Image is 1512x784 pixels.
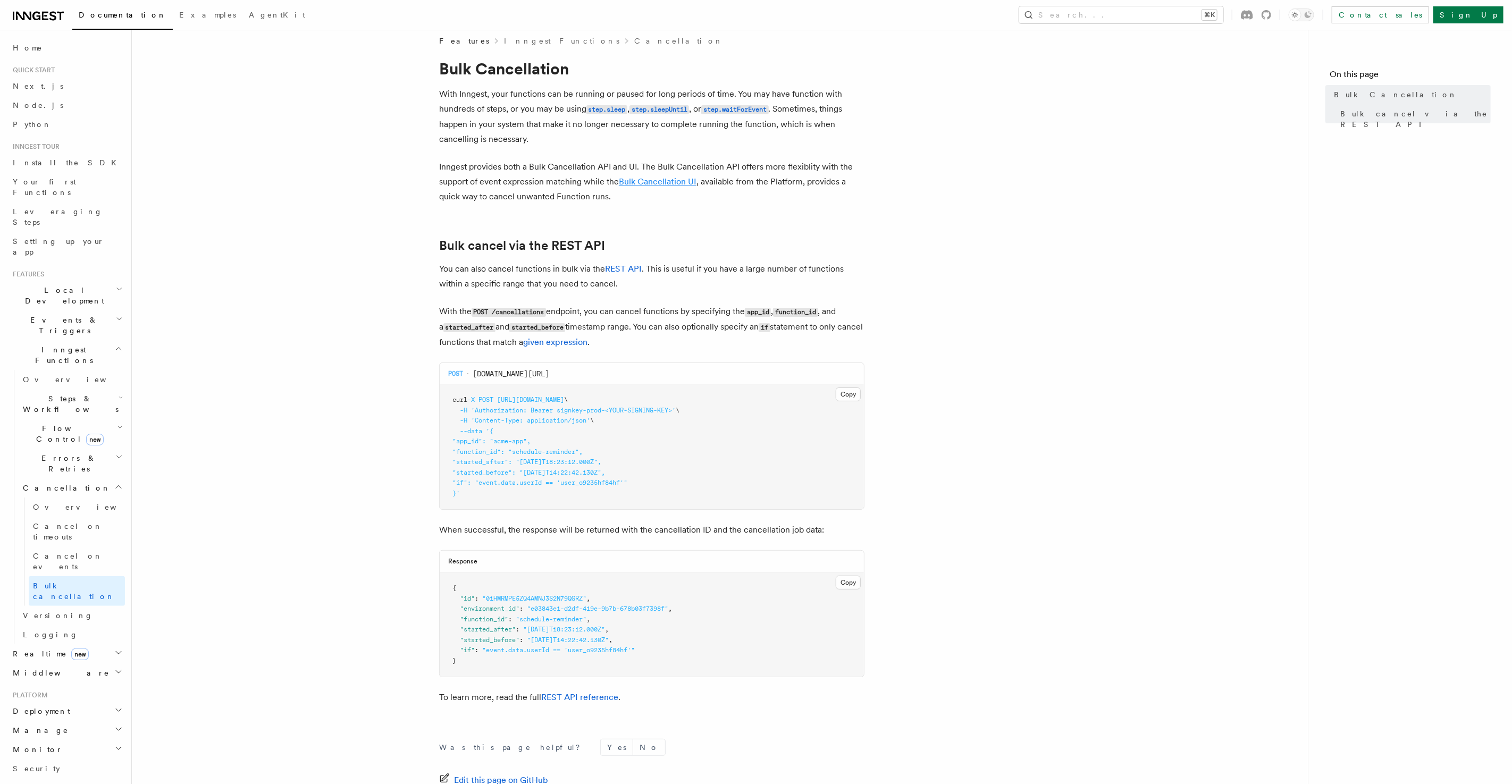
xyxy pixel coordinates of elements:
[23,611,93,620] span: Versioning
[516,616,586,623] span: "schedule-reminder"
[609,636,612,644] span: ,
[19,606,125,625] a: Versioning
[439,262,864,291] p: You can also cancel functions in bulk via the . This is useful if you have a large number of func...
[86,434,104,445] span: new
[497,396,564,403] span: [URL][DOMAIN_NAME]
[29,576,125,606] a: Bulk cancellation
[23,375,132,384] span: Overview
[9,285,116,306] span: Local Development
[9,96,125,115] a: Node.js
[586,104,627,114] a: step.sleep
[452,458,601,466] span: "started_after": "[DATE]T18:23:12.000Z",
[467,396,475,403] span: -X
[701,104,768,114] a: step.waitForEvent
[460,595,475,602] span: "id"
[478,396,493,403] span: POST
[439,87,864,147] p: With Inngest, your functions can be running or paused for long periods of time. You may have func...
[23,630,78,639] span: Logging
[9,740,125,759] button: Monitor
[605,626,609,633] span: ,
[9,202,125,232] a: Leveraging Steps
[516,626,519,633] span: :
[9,232,125,262] a: Setting up your app
[486,427,493,435] span: '{
[249,11,305,19] span: AgentKit
[527,605,668,612] span: "e03843e1-d2df-419e-9b7b-678b03f7398f"
[29,517,125,546] a: Cancel on timeouts
[9,725,69,736] span: Manage
[9,706,70,716] span: Deployment
[9,648,89,659] span: Realtime
[439,690,864,705] p: To learn more, read the full .
[773,308,818,317] code: function_id
[439,742,587,753] p: Was this page helpful?
[633,739,665,755] button: No
[19,419,125,449] button: Flow Controlnew
[504,36,619,46] a: Inngest Functions
[1289,9,1314,21] button: Toggle dark mode
[605,264,642,274] a: REST API
[13,82,63,90] span: Next.js
[9,142,60,151] span: Inngest tour
[452,479,560,486] span: "if": "event.data.userId == '
[72,3,173,30] a: Documentation
[9,310,125,340] button: Events & Triggers
[13,101,63,109] span: Node.js
[668,605,672,612] span: ,
[460,417,467,424] span: -H
[473,368,549,379] span: [DOMAIN_NAME][URL]
[439,304,864,350] p: With the endpoint, you can cancel functions by specifying the , , and a and timestamp range. You ...
[19,389,125,419] button: Steps & Workflows
[460,605,519,612] span: "environment_id"
[19,449,125,478] button: Errors & Retries
[9,744,63,755] span: Monitor
[439,522,864,537] p: When successful, the response will be returned with the cancellation ID and the cancellation job ...
[560,479,620,486] span: user_o9235hf84hf
[482,646,635,654] span: "event.data.userId == 'user_o9235hf84hf'"
[564,396,568,403] span: \
[9,644,125,663] button: Realtimenew
[19,625,125,644] a: Logging
[759,323,770,332] code: if
[29,498,125,517] a: Overview
[836,576,861,589] button: Copy
[676,407,679,414] span: \
[19,498,125,606] div: Cancellation
[586,616,590,623] span: ,
[19,393,119,415] span: Steps & Workflows
[452,437,531,445] span: "app_id": "acme-app",
[452,584,456,592] span: {
[629,105,689,114] code: step.sleepUntil
[448,369,463,378] span: POST
[9,281,125,310] button: Local Development
[79,11,166,19] span: Documentation
[460,616,508,623] span: "function_id"
[9,344,115,366] span: Inngest Functions
[472,308,546,317] code: POST /cancellations
[519,605,523,612] span: :
[701,105,768,114] code: step.waitForEvent
[460,636,519,644] span: "started_before"
[13,158,123,167] span: Install the SDK
[1336,104,1491,134] a: Bulk cancel via the REST API
[9,66,55,74] span: Quick start
[33,503,142,511] span: Overview
[629,104,689,114] a: step.sleepUntil
[452,469,605,476] span: "started_before": "[DATE]T14:22:42.130Z",
[527,636,609,644] span: "[DATE]T14:22:42.130Z"
[9,721,125,740] button: Manage
[1019,6,1223,23] button: Search...⌘K
[586,595,590,602] span: ,
[460,646,475,654] span: "if"
[19,483,111,493] span: Cancellation
[9,153,125,172] a: Install the SDK
[471,407,676,414] span: 'Authorization: Bearer signkey-prod-<YOUR-SIGNING-KEY>'
[9,172,125,202] a: Your first Functions
[13,237,104,256] span: Setting up your app
[452,448,583,456] span: "function_id": "schedule-reminder",
[508,616,512,623] span: :
[9,115,125,134] a: Python
[590,417,594,424] span: \
[33,581,115,601] span: Bulk cancellation
[13,207,103,226] span: Leveraging Steps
